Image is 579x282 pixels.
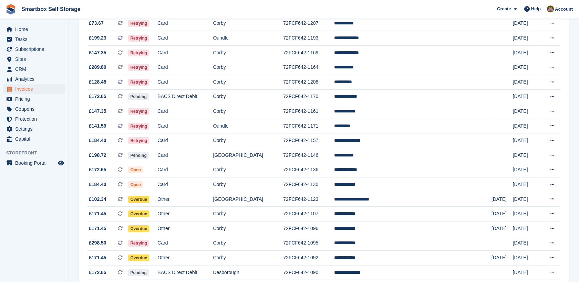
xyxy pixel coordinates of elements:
[128,181,143,188] span: Open
[157,89,213,104] td: BACS Direct Debit
[157,104,213,119] td: Card
[157,60,213,75] td: Card
[283,89,334,104] td: 72FCF642-1170
[128,152,148,159] span: Pending
[213,251,283,265] td: Corby
[128,269,148,276] span: Pending
[283,192,334,207] td: 72FCF642-1123
[128,137,149,144] span: Retrying
[15,54,56,64] span: Sites
[513,60,540,75] td: [DATE]
[3,34,65,44] a: menu
[283,133,334,148] td: 72FCF642-1157
[213,60,283,75] td: Corby
[157,75,213,90] td: Card
[157,236,213,251] td: Card
[15,134,56,144] span: Capital
[157,207,213,221] td: Other
[492,221,513,236] td: [DATE]
[128,93,148,100] span: Pending
[283,207,334,221] td: 72FCF642-1107
[89,239,106,247] span: £298.50
[213,177,283,192] td: Corby
[513,265,540,280] td: [DATE]
[513,75,540,90] td: [DATE]
[15,104,56,114] span: Coupons
[128,64,149,71] span: Retrying
[15,114,56,124] span: Protection
[128,196,149,203] span: Overdue
[213,265,283,280] td: Desborough
[157,16,213,31] td: Card
[283,236,334,251] td: 72FCF642-1095
[157,221,213,236] td: Other
[513,104,540,119] td: [DATE]
[531,6,541,12] span: Help
[19,3,83,15] a: Smartbox Self Storage
[89,152,106,159] span: £198.72
[513,192,540,207] td: [DATE]
[213,163,283,177] td: Corby
[213,236,283,251] td: Corby
[89,64,106,71] span: £289.80
[89,49,106,56] span: £147.35
[89,137,106,144] span: £184.40
[283,104,334,119] td: 72FCF642-1161
[3,158,65,168] a: menu
[497,6,511,12] span: Create
[3,84,65,94] a: menu
[283,251,334,265] td: 72FCF642-1092
[213,192,283,207] td: [GEOGRAPHIC_DATA]
[89,181,106,188] span: £184.40
[513,31,540,46] td: [DATE]
[213,119,283,133] td: Oundle
[128,79,149,86] span: Retrying
[15,34,56,44] span: Tasks
[283,148,334,163] td: 72FCF642-1146
[547,6,554,12] img: Kayleigh Devlin
[283,45,334,60] td: 72FCF642-1169
[15,74,56,84] span: Analytics
[89,225,106,232] span: £171.45
[213,89,283,104] td: Corby
[3,114,65,124] a: menu
[283,163,334,177] td: 72FCF642-1136
[157,119,213,133] td: Card
[213,207,283,221] td: Corby
[283,60,334,75] td: 72FCF642-1164
[213,45,283,60] td: Corby
[513,119,540,133] td: [DATE]
[513,16,540,31] td: [DATE]
[57,159,65,167] a: Preview store
[213,133,283,148] td: Corby
[513,133,540,148] td: [DATE]
[15,124,56,134] span: Settings
[89,108,106,115] span: £147.35
[213,148,283,163] td: [GEOGRAPHIC_DATA]
[15,94,56,104] span: Pricing
[15,84,56,94] span: Invoices
[3,74,65,84] a: menu
[128,254,149,261] span: Overdue
[3,104,65,114] a: menu
[513,207,540,221] td: [DATE]
[3,44,65,54] a: menu
[128,210,149,217] span: Overdue
[89,210,106,217] span: £171.45
[89,254,106,261] span: £171.45
[513,251,540,265] td: [DATE]
[128,166,143,173] span: Open
[89,196,106,203] span: £102.34
[89,269,106,276] span: £172.65
[213,104,283,119] td: Corby
[213,75,283,90] td: Corby
[283,265,334,280] td: 72FCF642-1090
[555,6,573,13] span: Account
[157,163,213,177] td: Card
[157,251,213,265] td: Other
[283,177,334,192] td: 72FCF642-1130
[283,75,334,90] td: 72FCF642-1208
[213,16,283,31] td: Corby
[157,148,213,163] td: Card
[128,225,149,232] span: Overdue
